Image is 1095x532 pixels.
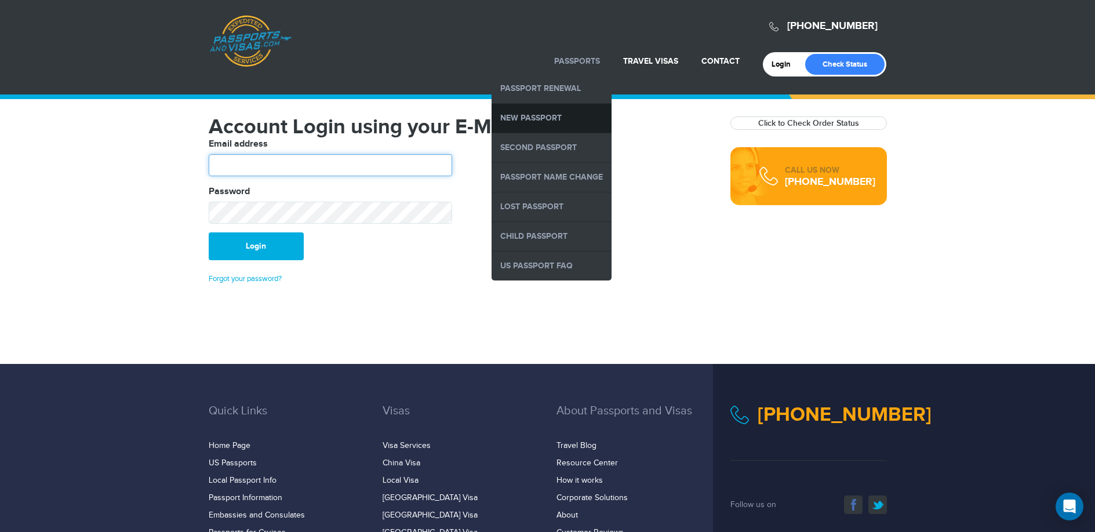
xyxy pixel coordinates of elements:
[383,493,478,502] a: [GEOGRAPHIC_DATA] Visa
[492,163,612,192] a: Passport Name Change
[209,493,282,502] a: Passport Information
[209,511,305,520] a: Embassies and Consulates
[556,476,603,485] a: How it works
[209,476,277,485] a: Local Passport Info
[554,56,600,66] a: Passports
[772,60,799,69] a: Login
[209,274,282,283] a: Forgot your password?
[209,185,250,199] label: Password
[209,116,713,137] h1: Account Login using your E-Mail Address:
[209,405,365,435] h3: Quick Links
[209,232,304,260] button: Login
[492,192,612,221] a: Lost Passport
[383,511,478,520] a: [GEOGRAPHIC_DATA] Visa
[492,222,612,251] a: Child Passport
[1056,493,1083,520] div: Open Intercom Messenger
[492,252,612,280] a: US Passport FAQ
[209,137,268,151] label: Email address
[383,458,420,468] a: China Visa
[556,511,578,520] a: About
[556,405,713,435] h3: About Passports and Visas
[209,15,292,67] a: Passports & [DOMAIN_NAME]
[758,403,932,427] a: [PHONE_NUMBER]
[758,118,859,128] a: Click to Check Order Status
[868,495,887,514] a: twitter
[787,20,878,32] a: [PHONE_NUMBER]
[844,495,863,514] a: facebook
[209,441,250,450] a: Home Page
[383,405,539,435] h3: Visas
[556,458,618,468] a: Resource Center
[492,74,612,103] a: Passport Renewal
[492,133,612,162] a: Second Passport
[556,441,596,450] a: Travel Blog
[383,441,431,450] a: Visa Services
[383,476,419,485] a: Local Visa
[701,56,740,66] a: Contact
[209,458,257,468] a: US Passports
[785,165,875,176] div: CALL US NOW
[785,176,875,188] div: [PHONE_NUMBER]
[492,104,612,133] a: New Passport
[556,493,628,502] a: Corporate Solutions
[805,54,885,75] a: Check Status
[730,500,776,509] span: Follow us on
[623,56,678,66] a: Travel Visas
